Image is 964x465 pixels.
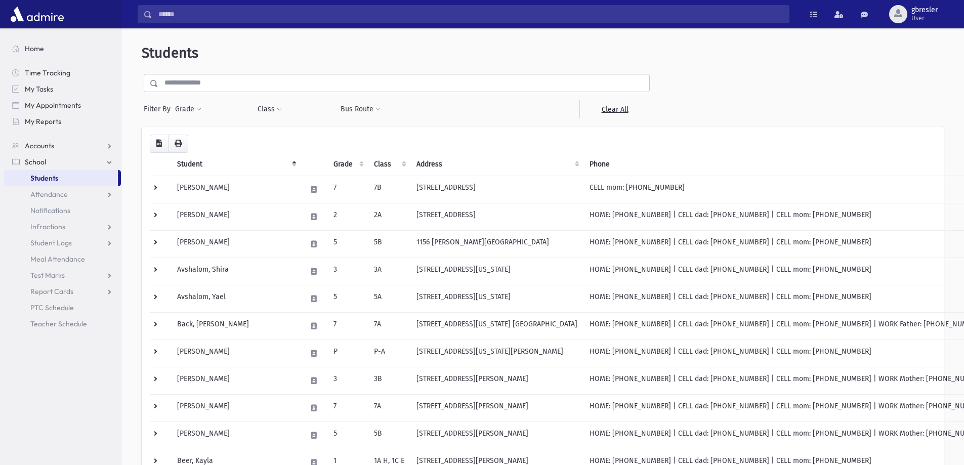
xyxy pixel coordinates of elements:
span: Time Tracking [25,68,70,77]
a: Meal Attendance [4,251,121,267]
input: Search [152,5,789,23]
button: Print [168,135,188,153]
span: Filter By [144,104,175,114]
td: P [327,340,368,367]
button: Grade [175,100,202,118]
td: [STREET_ADDRESS][US_STATE] [GEOGRAPHIC_DATA] [410,312,583,340]
td: 5A [368,285,410,312]
span: My Reports [25,117,61,126]
td: [STREET_ADDRESS] [410,203,583,230]
a: Time Tracking [4,65,121,81]
a: Test Marks [4,267,121,283]
td: [PERSON_NAME] [171,394,301,421]
a: My Tasks [4,81,121,97]
th: Address: activate to sort column ascending [410,153,583,176]
td: [STREET_ADDRESS][PERSON_NAME] [410,394,583,421]
span: gbresler [911,6,938,14]
a: Accounts [4,138,121,154]
td: 1156 [PERSON_NAME][GEOGRAPHIC_DATA] [410,230,583,258]
span: User [911,14,938,22]
td: 7A [368,394,410,421]
th: Class: activate to sort column ascending [368,153,410,176]
td: 5B [368,230,410,258]
a: Students [4,170,118,186]
td: [STREET_ADDRESS][US_STATE][PERSON_NAME] [410,340,583,367]
span: Meal Attendance [30,255,85,264]
td: Back, [PERSON_NAME] [171,312,301,340]
td: [STREET_ADDRESS][US_STATE] [410,258,583,285]
span: Notifications [30,206,70,215]
td: 5B [368,421,410,449]
span: Home [25,44,44,53]
span: Students [30,174,58,183]
th: Student: activate to sort column descending [171,153,301,176]
td: [STREET_ADDRESS] [410,176,583,203]
td: [PERSON_NAME] [171,230,301,258]
td: 7 [327,176,368,203]
td: Avshalom, Shira [171,258,301,285]
td: [PERSON_NAME] [171,340,301,367]
button: Bus Route [340,100,381,118]
span: Attendance [30,190,68,199]
a: Student Logs [4,235,121,251]
a: Clear All [579,100,650,118]
span: My Tasks [25,84,53,94]
span: Student Logs [30,238,72,247]
a: Report Cards [4,283,121,300]
td: [STREET_ADDRESS][PERSON_NAME] [410,367,583,394]
td: 2 [327,203,368,230]
td: [STREET_ADDRESS][US_STATE] [410,285,583,312]
td: [PERSON_NAME] [171,203,301,230]
td: 2A [368,203,410,230]
td: P-A [368,340,410,367]
a: My Reports [4,113,121,130]
td: 3B [368,367,410,394]
span: Test Marks [30,271,65,280]
th: Grade: activate to sort column ascending [327,153,368,176]
span: Teacher Schedule [30,319,87,328]
td: 7 [327,312,368,340]
span: Students [142,45,198,61]
span: School [25,157,46,166]
td: [PERSON_NAME] [171,367,301,394]
td: 7B [368,176,410,203]
a: Notifications [4,202,121,219]
td: [STREET_ADDRESS][PERSON_NAME] [410,421,583,449]
td: 5 [327,285,368,312]
a: Infractions [4,219,121,235]
td: 7A [368,312,410,340]
td: 3 [327,367,368,394]
span: Accounts [25,141,54,150]
button: CSV [150,135,169,153]
td: 3A [368,258,410,285]
a: My Appointments [4,97,121,113]
a: Attendance [4,186,121,202]
span: Infractions [30,222,65,231]
a: School [4,154,121,170]
a: Home [4,40,121,57]
td: [PERSON_NAME] [171,421,301,449]
td: Avshalom, Yael [171,285,301,312]
span: Report Cards [30,287,73,296]
td: 5 [327,230,368,258]
td: 3 [327,258,368,285]
td: 5 [327,421,368,449]
span: My Appointments [25,101,81,110]
span: PTC Schedule [30,303,74,312]
a: Teacher Schedule [4,316,121,332]
td: [PERSON_NAME] [171,176,301,203]
td: 7 [327,394,368,421]
a: PTC Schedule [4,300,121,316]
button: Class [257,100,282,118]
img: AdmirePro [8,4,66,24]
